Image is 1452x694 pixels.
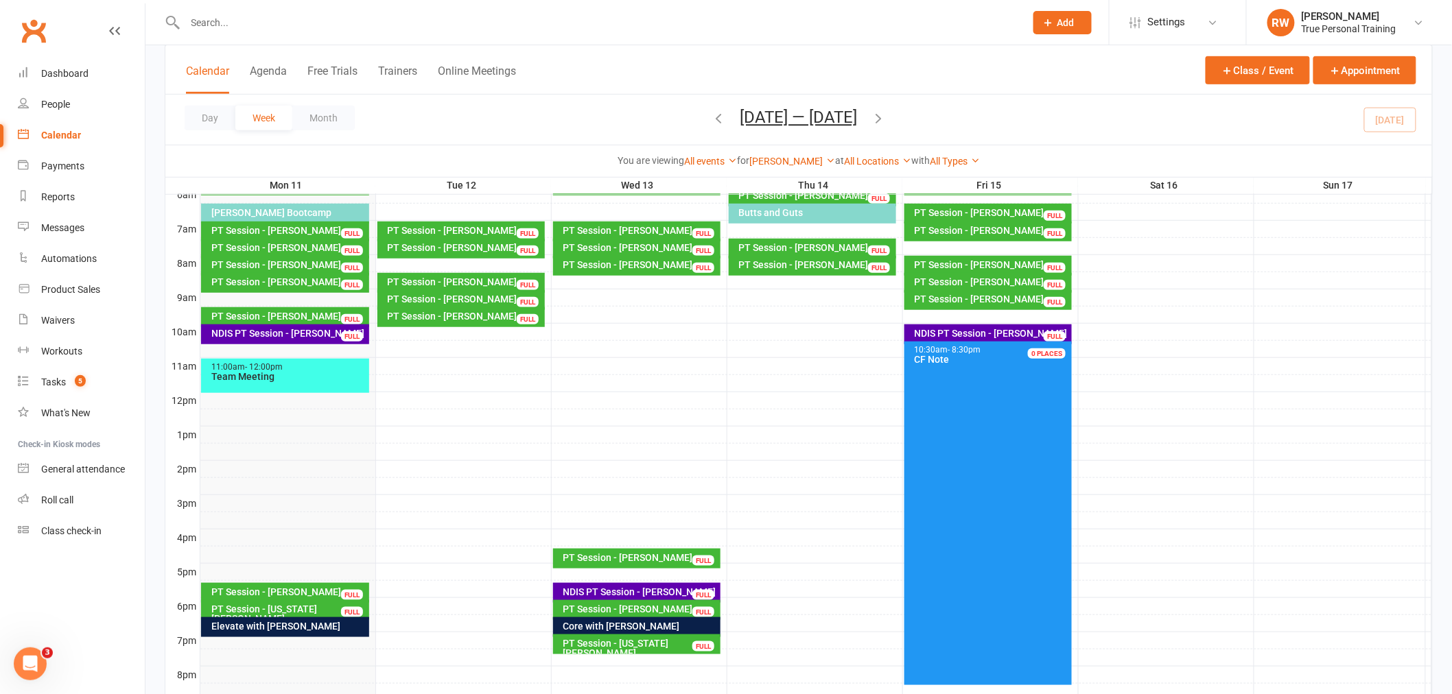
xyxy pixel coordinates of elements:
span: Add [1057,17,1075,28]
th: Fri 15 [902,177,1078,194]
div: General attendance [41,464,125,475]
div: PT Session - [PERSON_NAME] [914,294,1070,304]
div: FULL [1044,331,1066,342]
strong: with [911,155,930,166]
th: 6pm [165,597,200,614]
button: Calendar [186,64,229,94]
span: - 12:00pm [245,362,283,372]
a: All events [684,156,737,167]
div: PT Session - [PERSON_NAME] [914,226,1070,235]
div: FULL [341,331,363,342]
a: All Types [930,156,980,167]
strong: at [835,155,844,166]
button: Agenda [250,64,287,94]
div: Core with [PERSON_NAME] [563,621,718,631]
th: 9am [165,289,200,306]
button: Day [185,106,235,130]
div: PT Session - [PERSON_NAME] [211,260,366,270]
div: Reports [41,191,75,202]
a: Waivers [18,305,145,336]
div: PT Session - [PERSON_NAME] [387,311,543,321]
div: PT Session - [PERSON_NAME] [738,243,894,252]
div: Team Meeting [211,372,366,381]
th: 3pm [165,494,200,512]
div: People [41,99,70,110]
iframe: Intercom live chat [14,647,47,680]
div: FULL [341,280,363,290]
input: Search... [181,13,1016,32]
div: PT Session - [PERSON_NAME] [211,587,366,597]
a: Automations [18,243,145,274]
div: FULL [517,246,539,256]
div: FULL [341,607,363,617]
div: NDIS PT Session - [PERSON_NAME] [563,587,718,597]
th: 12pm [165,392,200,409]
th: 5pm [165,563,200,580]
div: [PERSON_NAME] Bootcamp [211,208,366,217]
th: Thu 14 [727,177,902,194]
th: Mon 11 [200,177,375,194]
div: Product Sales [41,284,100,295]
div: FULL [692,641,714,651]
button: Month [292,106,355,130]
div: Butts and Guts [738,208,894,217]
div: PT Session - [PERSON_NAME] [387,243,543,252]
button: Week [235,106,292,130]
div: FULL [1044,280,1066,290]
div: What's New [41,407,91,418]
strong: for [737,155,749,166]
a: General attendance kiosk mode [18,454,145,485]
div: Dashboard [41,68,89,79]
a: People [18,89,145,120]
th: Sat 16 [1078,177,1254,194]
button: Appointment [1313,56,1416,84]
a: Roll call [18,485,145,516]
div: FULL [868,246,890,256]
div: FULL [1044,263,1066,273]
div: RW [1267,9,1295,36]
strong: You are viewing [618,155,684,166]
a: Product Sales [18,274,145,305]
button: Trainers [378,64,417,94]
div: Automations [41,253,97,264]
div: PT Session - [PERSON_NAME] [211,277,366,287]
th: 2pm [165,460,200,477]
th: 6am [165,186,200,203]
a: Reports [18,182,145,213]
button: Class / Event [1206,56,1310,84]
div: FULL [517,314,539,324]
span: CF Note [915,354,950,365]
div: Workouts [41,346,82,357]
div: PT Session - [PERSON_NAME] [387,277,543,287]
a: Messages [18,213,145,243]
div: FULL [1044,211,1066,221]
div: FULL [868,193,890,204]
th: 7am [165,220,200,237]
div: NDIS PT Session - [PERSON_NAME] [914,328,1070,338]
button: Add [1033,11,1092,34]
a: Calendar [18,120,145,151]
div: PT Session - [PERSON_NAME] [563,260,718,270]
div: FULL [692,607,714,617]
th: Tue 12 [375,177,551,194]
div: FULL [868,263,890,273]
div: FULL [341,590,363,600]
div: FULL [692,228,714,239]
div: True Personal Training [1302,23,1396,35]
div: FULL [1044,228,1066,239]
a: Tasks 5 [18,367,145,398]
a: Clubworx [16,14,51,48]
div: PT Session - [US_STATE][PERSON_NAME] [211,604,366,623]
div: PT Session - [PERSON_NAME] [211,243,366,252]
div: 11:00am [211,363,366,372]
div: 0 PLACES [1028,348,1066,359]
th: 10am [165,323,200,340]
div: PT Session - [PERSON_NAME] [211,226,366,235]
div: FULL [517,280,539,290]
th: 1pm [165,426,200,443]
div: PT Session - [PERSON_NAME] [738,260,894,270]
div: FULL [692,263,714,273]
a: Dashboard [18,58,145,89]
th: Sun 17 [1254,177,1426,194]
div: FULL [341,314,363,324]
